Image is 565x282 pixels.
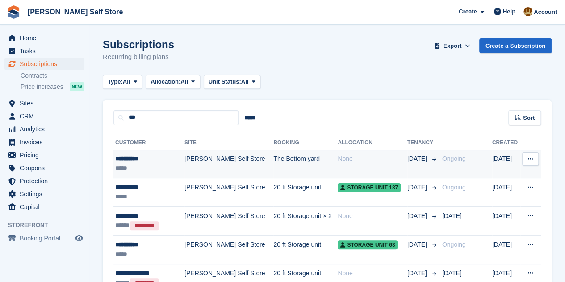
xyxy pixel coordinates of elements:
span: [DATE] [407,211,429,221]
div: None [338,211,407,221]
a: menu [4,201,84,213]
span: Export [443,42,461,51]
a: menu [4,32,84,44]
h1: Subscriptions [103,38,174,51]
a: menu [4,188,84,200]
span: [DATE] [407,269,429,278]
span: All [241,77,249,86]
img: stora-icon-8386f47178a22dfd0bd8f6a31ec36ba5ce8667c1dd55bd0f319d3a0aa187defe.svg [7,5,21,19]
a: menu [4,232,84,244]
span: Account [534,8,557,17]
td: 20 ft Storage unit [273,236,338,264]
span: Help [503,7,515,16]
td: 20 ft Storage unit [273,178,338,207]
span: Unit Status: [209,77,241,86]
a: menu [4,58,84,70]
span: [DATE] [442,269,462,277]
th: Booking [273,136,338,150]
a: menu [4,97,84,109]
a: menu [4,45,84,57]
span: Tasks [20,45,73,57]
div: NEW [70,82,84,91]
td: [DATE] [492,206,520,235]
a: menu [4,175,84,187]
span: Sites [20,97,73,109]
a: Price increases NEW [21,82,84,92]
span: CRM [20,110,73,122]
a: Contracts [21,72,84,80]
p: Recurring billing plans [103,52,174,62]
th: Allocation [338,136,407,150]
th: Created [492,136,520,150]
td: The Bottom yard [273,150,338,178]
span: Price increases [21,83,63,91]
td: 20 ft Storage unit × 2 [273,206,338,235]
span: [DATE] [407,154,429,164]
span: Storefront [8,221,89,230]
span: All [123,77,130,86]
span: Protection [20,175,73,187]
span: Pricing [20,149,73,161]
span: Home [20,32,73,44]
span: Ongoing [442,184,466,191]
a: Create a Subscription [479,38,552,53]
th: Tenancy [407,136,439,150]
span: [DATE] [442,212,462,219]
td: [DATE] [492,236,520,264]
a: menu [4,149,84,161]
td: [PERSON_NAME] Self Store [184,178,273,207]
span: Ongoing [442,155,466,162]
span: Create [459,7,477,16]
span: Allocation: [151,77,180,86]
span: Analytics [20,123,73,135]
span: Storage unit 63 [338,240,398,249]
a: menu [4,110,84,122]
td: [DATE] [492,178,520,207]
span: Subscriptions [20,58,73,70]
button: Allocation: All [146,75,200,89]
div: None [338,269,407,278]
td: [PERSON_NAME] Self Store [184,236,273,264]
a: menu [4,162,84,174]
td: [DATE] [492,150,520,178]
img: Tom Kingston [523,7,532,16]
button: Export [433,38,472,53]
span: Capital [20,201,73,213]
a: [PERSON_NAME] Self Store [24,4,126,19]
button: Unit Status: All [204,75,260,89]
span: [DATE] [407,183,429,192]
th: Customer [113,136,184,150]
td: [PERSON_NAME] Self Store [184,150,273,178]
div: None [338,154,407,164]
span: Type: [108,77,123,86]
span: [DATE] [407,240,429,249]
span: Sort [523,114,535,122]
span: All [180,77,188,86]
span: Booking Portal [20,232,73,244]
a: menu [4,123,84,135]
span: Storage Unit 137 [338,183,401,192]
button: Type: All [103,75,142,89]
td: [PERSON_NAME] Self Store [184,206,273,235]
th: Site [184,136,273,150]
span: Invoices [20,136,73,148]
a: menu [4,136,84,148]
a: Preview store [74,233,84,244]
span: Coupons [20,162,73,174]
span: Settings [20,188,73,200]
span: Ongoing [442,241,466,248]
